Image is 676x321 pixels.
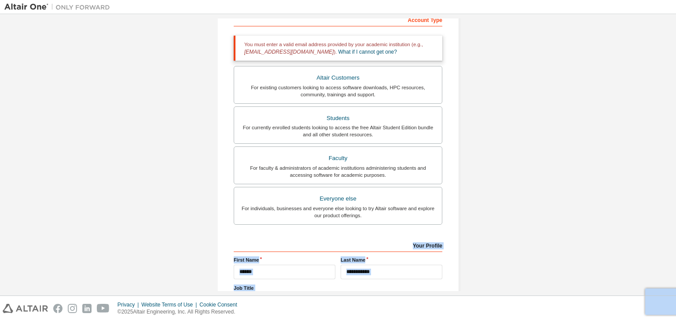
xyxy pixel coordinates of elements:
[68,304,77,313] img: instagram.svg
[244,49,334,55] span: [EMAIL_ADDRESS][DOMAIN_NAME]
[97,304,110,313] img: youtube.svg
[239,205,437,219] div: For individuals, businesses and everyone else looking to try Altair software and explore our prod...
[118,308,242,316] p: © 2025 Altair Engineering, Inc. All Rights Reserved.
[234,12,442,26] div: Account Type
[3,304,48,313] img: altair_logo.svg
[239,164,437,179] div: For faculty & administrators of academic institutions administering students and accessing softwa...
[82,304,92,313] img: linkedin.svg
[341,256,442,263] label: Last Name
[234,36,442,61] div: You must enter a valid email address provided by your academic institution (e.g., ).
[338,49,397,55] a: What if I cannot get one?
[239,124,437,138] div: For currently enrolled students looking to access the free Altair Student Edition bundle and all ...
[118,301,141,308] div: Privacy
[199,301,242,308] div: Cookie Consent
[4,3,114,11] img: Altair One
[239,152,437,164] div: Faculty
[234,238,442,252] div: Your Profile
[53,304,62,313] img: facebook.svg
[239,193,437,205] div: Everyone else
[239,72,437,84] div: Altair Customers
[234,285,442,292] label: Job Title
[234,256,335,263] label: First Name
[239,84,437,98] div: For existing customers looking to access software downloads, HPC resources, community, trainings ...
[141,301,199,308] div: Website Terms of Use
[239,112,437,124] div: Students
